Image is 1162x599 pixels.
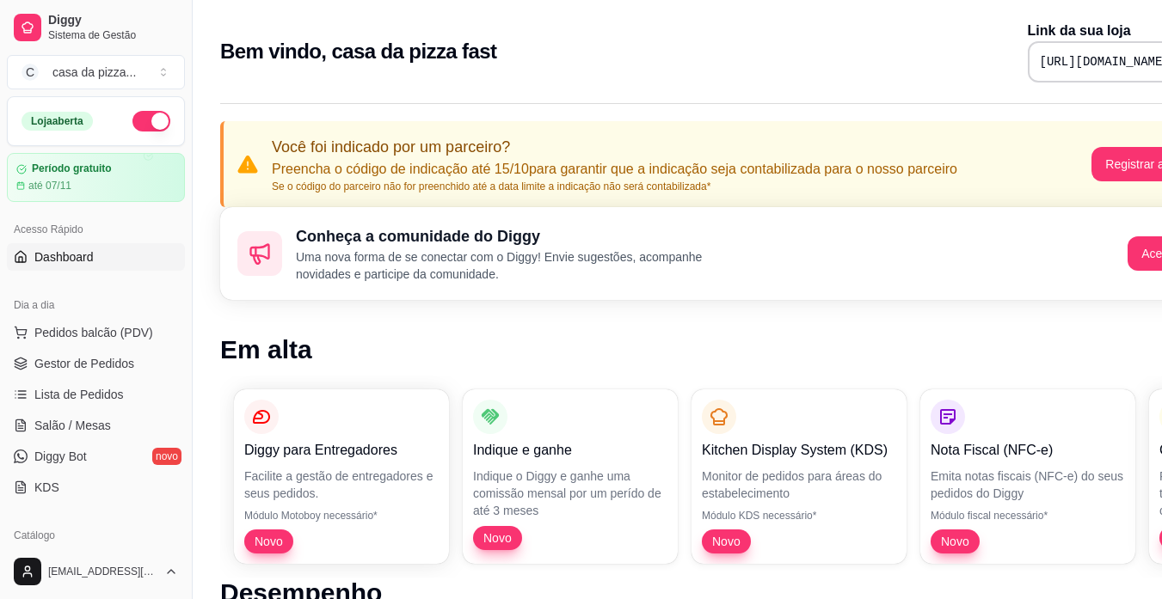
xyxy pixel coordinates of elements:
[48,13,178,28] span: Diggy
[34,417,111,434] span: Salão / Mesas
[32,162,112,175] article: Período gratuito
[48,28,178,42] span: Sistema de Gestão
[34,324,153,341] span: Pedidos balcão (PDV)
[34,248,94,266] span: Dashboard
[296,248,736,283] p: Uma nova forma de se conectar com o Diggy! Envie sugestões, acompanhe novidades e participe da co...
[934,533,976,550] span: Novo
[931,468,1125,502] p: Emita notas fiscais (NFC-e) do seus pedidos do Diggy
[7,381,185,408] a: Lista de Pedidos
[132,111,170,131] button: Alterar Status
[52,64,136,81] div: casa da pizza ...
[7,319,185,346] button: Pedidos balcão (PDV)
[7,443,185,470] a: Diggy Botnovo
[931,509,1125,523] p: Módulo fiscal necessário*
[920,389,1135,564] button: Nota Fiscal (NFC-e)Emita notas fiscais (NFC-e) do seus pedidos do DiggyMódulo fiscal necessário*Novo
[234,389,449,564] button: Diggy para EntregadoresFacilite a gestão de entregadores e seus pedidos.Módulo Motoboy necessário...
[7,243,185,271] a: Dashboard
[48,565,157,578] span: [EMAIL_ADDRESS][DOMAIN_NAME]
[272,180,957,193] p: Se o código do parceiro não for preenchido até a data limite a indicação não será contabilizada*
[296,224,736,248] h2: Conheça a comunidade do Diggy
[692,389,907,564] button: Kitchen Display System (KDS)Monitor de pedidos para áreas do estabelecimentoMódulo KDS necessário...
[7,350,185,377] a: Gestor de Pedidos
[7,55,185,89] button: Select a team
[473,440,667,461] p: Indique e ganhe
[34,355,134,372] span: Gestor de Pedidos
[702,440,896,461] p: Kitchen Display System (KDS)
[244,440,439,461] p: Diggy para Entregadores
[34,479,59,496] span: KDS
[220,38,496,65] h2: Bem vindo, casa da pizza fast
[28,179,71,193] article: até 07/11
[272,135,957,159] p: Você foi indicado por um parceiro?
[34,386,124,403] span: Lista de Pedidos
[702,468,896,502] p: Monitor de pedidos para áreas do estabelecimento
[7,153,185,202] a: Período gratuitoaté 07/11
[34,448,87,465] span: Diggy Bot
[272,159,957,180] p: Preencha o código de indicação até 15/10 para garantir que a indicação seja contabilizada para o ...
[248,533,290,550] span: Novo
[7,216,185,243] div: Acesso Rápido
[7,291,185,319] div: Dia a dia
[473,468,667,519] p: Indique o Diggy e ganhe uma comissão mensal por um perído de até 3 meses
[705,533,747,550] span: Novo
[7,474,185,501] a: KDS
[244,509,439,523] p: Módulo Motoboy necessário*
[7,522,185,549] div: Catálogo
[931,440,1125,461] p: Nota Fiscal (NFC-e)
[7,412,185,439] a: Salão / Mesas
[22,112,93,131] div: Loja aberta
[244,468,439,502] p: Facilite a gestão de entregadores e seus pedidos.
[702,509,896,523] p: Módulo KDS necessário*
[22,64,39,81] span: C
[7,551,185,592] button: [EMAIL_ADDRESS][DOMAIN_NAME]
[463,389,678,564] button: Indique e ganheIndique o Diggy e ganhe uma comissão mensal por um perído de até 3 mesesNovo
[7,7,185,48] a: DiggySistema de Gestão
[476,529,519,547] span: Novo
